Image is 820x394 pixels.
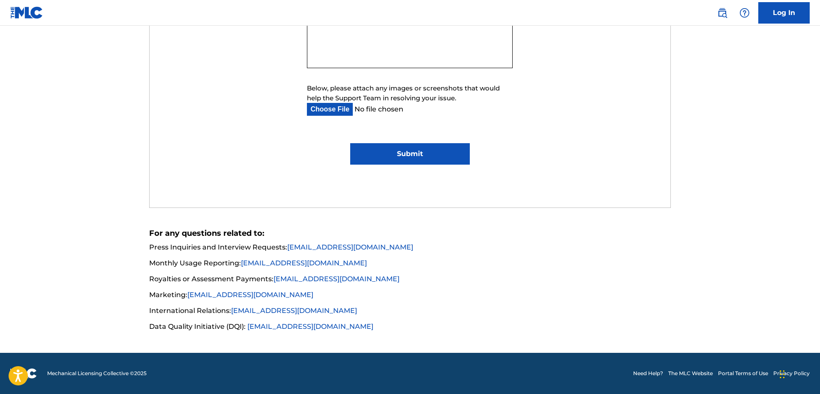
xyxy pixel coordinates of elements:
span: Below, please attach any images or screenshots that would help the Support Team in resolving your... [307,84,500,102]
input: Submit [350,143,470,165]
div: Help [736,4,753,21]
span: Mechanical Licensing Collective © 2025 [47,370,147,377]
a: [EMAIL_ADDRESS][DOMAIN_NAME] [231,307,357,315]
div: Ziehen [780,361,785,387]
img: MLC Logo [10,6,43,19]
iframe: Chat Widget [628,49,820,394]
li: Press Inquiries and Interview Requests: [149,242,671,258]
a: Public Search [714,4,731,21]
a: [EMAIL_ADDRESS][DOMAIN_NAME] [247,322,373,331]
a: [EMAIL_ADDRESS][DOMAIN_NAME] [287,243,413,251]
a: [EMAIL_ADDRESS][DOMAIN_NAME] [273,275,399,283]
li: Monthly Usage Reporting: [149,258,671,274]
a: [EMAIL_ADDRESS][DOMAIN_NAME] [187,291,313,299]
img: help [739,8,750,18]
li: Royalties or Assessment Payments: [149,274,671,289]
a: Log In [758,2,810,24]
h5: For any questions related to: [149,229,671,238]
li: International Relations: [149,306,671,321]
a: [EMAIL_ADDRESS][DOMAIN_NAME] [241,259,367,267]
div: Chat-Widget [628,49,820,394]
li: Data Quality Initiative (DQI): [149,322,671,332]
img: search [717,8,727,18]
img: logo [10,368,37,379]
li: Marketing: [149,290,671,305]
